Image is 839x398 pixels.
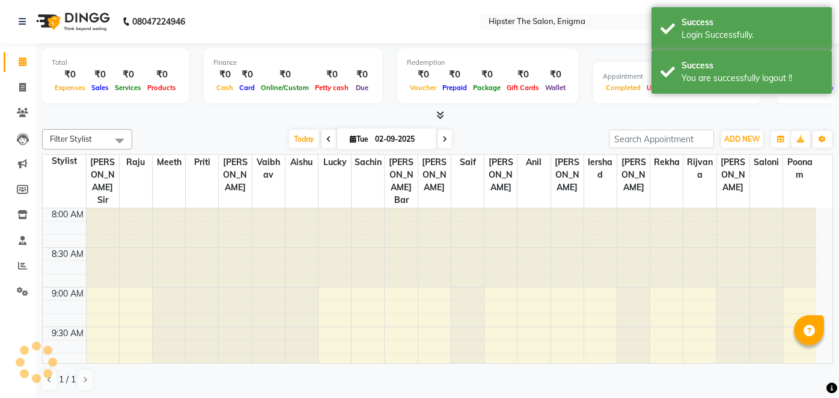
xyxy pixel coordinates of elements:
[252,155,285,182] span: vaibhav
[439,83,470,92] span: Prepaid
[407,68,439,82] div: ₹0
[504,83,542,92] span: Gift Cards
[750,155,783,170] span: Saloni
[721,131,763,148] button: ADD NEW
[470,68,504,82] div: ₹0
[153,155,185,170] span: meeth
[717,155,749,195] span: [PERSON_NAME]
[112,83,144,92] span: Services
[439,68,470,82] div: ₹0
[682,59,823,72] div: Success
[682,29,823,41] div: Login Successfully.
[31,5,113,38] img: logo
[258,68,312,82] div: ₹0
[213,83,236,92] span: Cash
[504,68,542,82] div: ₹0
[88,83,112,92] span: Sales
[312,83,352,92] span: Petty cash
[49,208,86,221] div: 8:00 AM
[52,68,88,82] div: ₹0
[484,155,517,195] span: [PERSON_NAME]
[49,327,86,340] div: 9:30 AM
[352,68,373,82] div: ₹0
[385,155,417,208] span: [PERSON_NAME] bar
[407,58,569,68] div: Redemption
[407,83,439,92] span: Voucher
[542,68,569,82] div: ₹0
[683,155,716,182] span: rijvana
[418,155,451,195] span: [PERSON_NAME]
[724,134,760,143] span: ADD NEW
[120,155,152,170] span: Raju
[289,130,319,148] span: Today
[236,83,258,92] span: Card
[319,155,351,170] span: Lucky
[144,83,179,92] span: Products
[59,373,76,386] span: 1 / 1
[258,83,312,92] span: Online/Custom
[451,155,484,170] span: saif
[144,68,179,82] div: ₹0
[353,83,371,92] span: Due
[87,155,119,208] span: [PERSON_NAME] sir
[650,155,683,170] span: Rekha
[644,83,683,92] span: Upcoming
[682,16,823,29] div: Success
[517,155,550,170] span: anil
[285,155,318,170] span: Aishu
[219,155,251,195] span: [PERSON_NAME]
[49,288,86,300] div: 9:00 AM
[213,68,236,82] div: ₹0
[112,68,144,82] div: ₹0
[132,5,185,38] b: 08047224946
[371,130,432,148] input: 2025-09-02
[88,68,112,82] div: ₹0
[617,155,650,195] span: [PERSON_NAME]
[682,72,823,85] div: You are successfully logout !!
[347,134,371,143] span: Tue
[603,71,752,82] div: Appointment
[312,68,352,82] div: ₹0
[186,155,218,170] span: priti
[783,155,816,182] span: poonam
[49,248,86,261] div: 8:30 AM
[236,68,258,82] div: ₹0
[52,58,179,68] div: Total
[470,83,504,92] span: Package
[352,155,384,170] span: sachin
[542,83,569,92] span: Wallet
[43,155,86,167] div: Stylist
[609,130,714,148] input: Search Appointment
[551,155,584,195] span: [PERSON_NAME]
[52,83,88,92] span: Expenses
[584,155,617,182] span: iershad
[50,134,92,143] span: Filter Stylist
[213,58,373,68] div: Finance
[603,83,644,92] span: Completed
